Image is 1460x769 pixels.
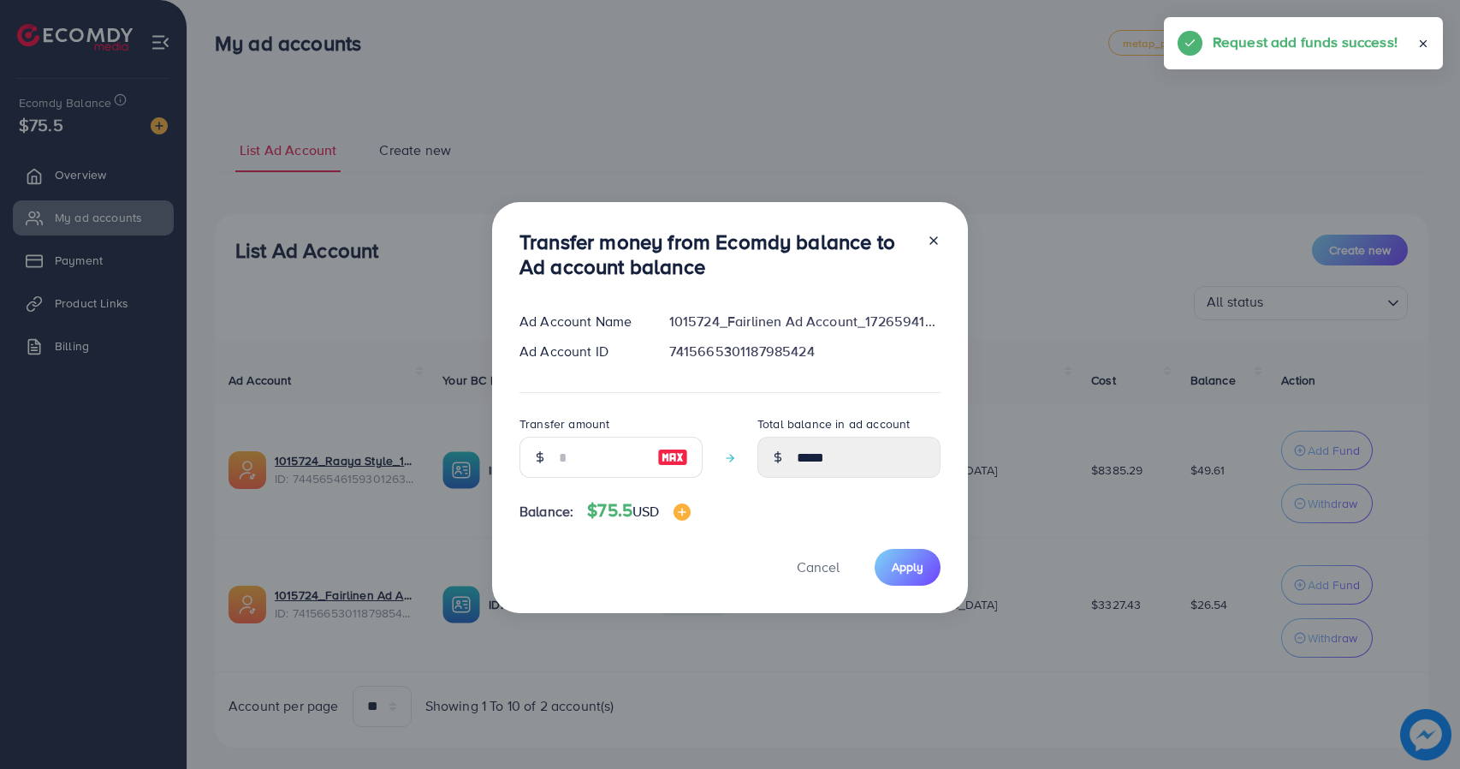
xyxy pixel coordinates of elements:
[519,230,913,279] h3: Transfer money from Ecomdy balance to Ad account balance
[875,549,941,586] button: Apply
[757,415,910,432] label: Total balance in ad account
[892,558,923,575] span: Apply
[519,502,573,522] span: Balance:
[775,549,861,586] button: Cancel
[657,447,688,468] img: image
[674,504,691,521] img: image
[506,342,656,361] div: Ad Account ID
[506,312,656,331] div: Ad Account Name
[656,342,954,361] div: 7415665301187985424
[797,557,840,576] span: Cancel
[587,500,690,522] h4: $75.5
[632,502,659,521] span: USD
[656,312,954,331] div: 1015724_Fairlinen Ad Account_1726594131787
[1213,31,1398,53] h5: Request add funds success!
[519,415,609,432] label: Transfer amount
